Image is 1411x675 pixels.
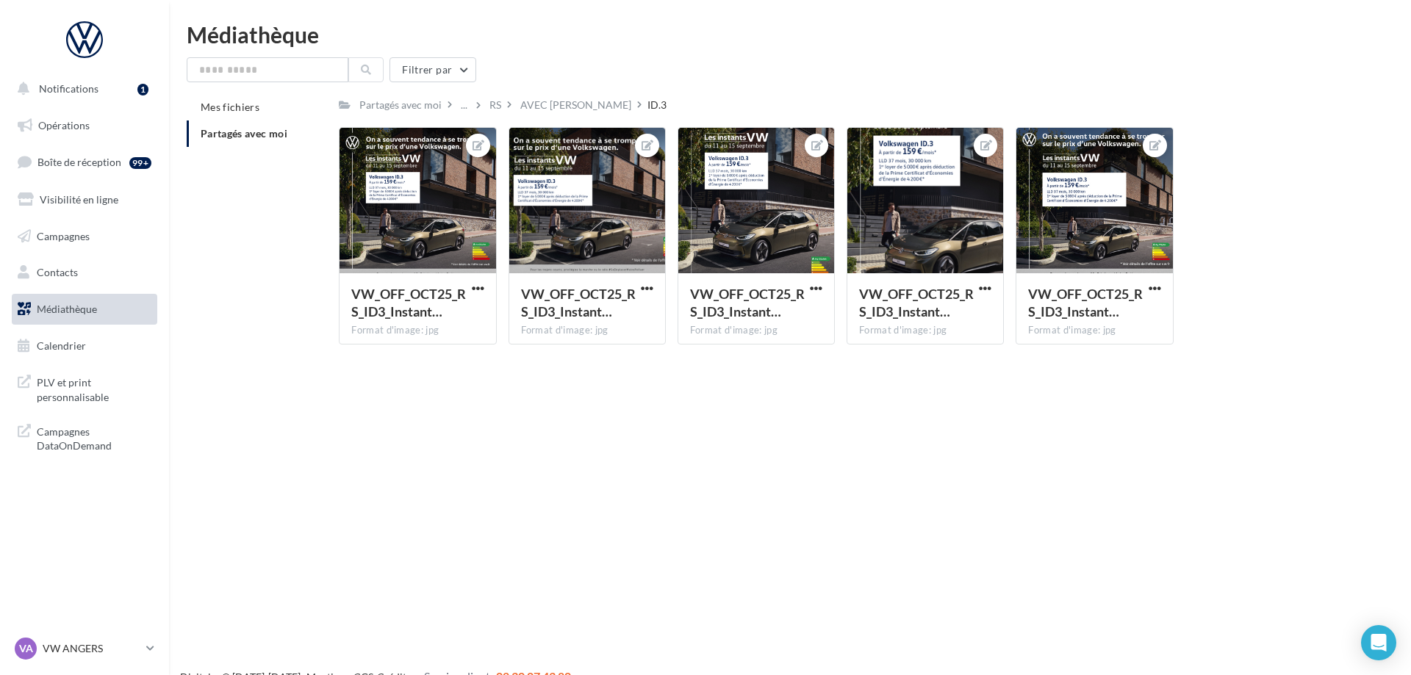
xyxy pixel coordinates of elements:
[690,286,805,320] span: VW_OFF_OCT25_RS_ID3_InstantVW_INSTAGRAM
[129,157,151,169] div: 99+
[9,110,160,141] a: Opérations
[859,324,991,337] div: Format d'image: jpg
[37,229,90,242] span: Campagnes
[647,98,667,112] div: ID.3
[1028,324,1160,337] div: Format d'image: jpg
[690,324,822,337] div: Format d'image: jpg
[351,286,466,320] span: VW_OFF_OCT25_RS_ID3_InstantVW_CARRE
[351,324,484,337] div: Format d'image: jpg
[1361,625,1396,660] div: Open Intercom Messenger
[12,635,157,663] a: VA VW ANGERS
[137,84,148,95] div: 1
[38,119,90,131] span: Opérations
[37,156,121,168] span: Boîte de réception
[9,184,160,215] a: Visibilité en ligne
[359,98,442,112] div: Partagés avec moi
[521,286,636,320] span: VW_OFF_OCT25_RS_ID3_InstantVW_GMB
[39,82,98,95] span: Notifications
[187,24,1393,46] div: Médiathèque
[43,641,140,656] p: VW ANGERS
[9,257,160,288] a: Contacts
[9,221,160,252] a: Campagnes
[859,286,974,320] span: VW_OFF_OCT25_RS_ID3_InstantVW_STORY
[19,641,33,656] span: VA
[489,98,501,112] div: RS
[9,294,160,325] a: Médiathèque
[40,193,118,206] span: Visibilité en ligne
[520,98,631,112] div: AVEC [PERSON_NAME]
[37,339,86,352] span: Calendrier
[9,367,160,410] a: PLV et print personnalisable
[458,95,470,115] div: ...
[9,331,160,361] a: Calendrier
[9,146,160,178] a: Boîte de réception99+
[37,266,78,278] span: Contacts
[37,303,97,315] span: Médiathèque
[201,127,287,140] span: Partagés avec moi
[201,101,259,113] span: Mes fichiers
[9,73,154,104] button: Notifications 1
[9,416,160,459] a: Campagnes DataOnDemand
[37,372,151,404] span: PLV et print personnalisable
[1028,286,1143,320] span: VW_OFF_OCT25_RS_ID3_InstantVW_GMB_720x720
[521,324,653,337] div: Format d'image: jpg
[389,57,476,82] button: Filtrer par
[37,422,151,453] span: Campagnes DataOnDemand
